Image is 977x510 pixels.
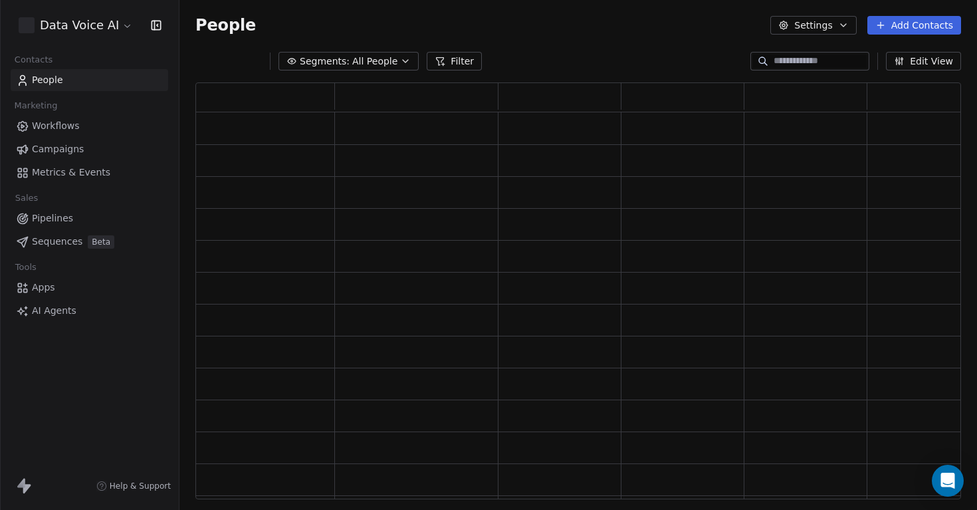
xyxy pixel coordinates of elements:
[32,166,110,180] span: Metrics & Events
[11,277,168,299] a: Apps
[9,188,44,208] span: Sales
[110,481,171,491] span: Help & Support
[11,231,168,253] a: SequencesBeta
[32,73,63,87] span: People
[32,142,84,156] span: Campaigns
[300,55,350,68] span: Segments:
[867,16,961,35] button: Add Contacts
[96,481,171,491] a: Help & Support
[40,17,119,34] span: Data Voice AI
[9,96,63,116] span: Marketing
[770,16,856,35] button: Settings
[11,162,168,184] a: Metrics & Events
[11,300,168,322] a: AI Agents
[427,52,482,70] button: Filter
[32,211,73,225] span: Pipelines
[32,304,76,318] span: AI Agents
[9,257,42,277] span: Tools
[11,138,168,160] a: Campaigns
[11,69,168,91] a: People
[195,15,256,35] span: People
[16,14,136,37] button: Data Voice AI
[32,235,82,249] span: Sequences
[11,115,168,137] a: Workflows
[88,235,114,249] span: Beta
[9,50,58,70] span: Contacts
[352,55,397,68] span: All People
[932,465,964,497] div: Open Intercom Messenger
[11,207,168,229] a: Pipelines
[32,281,55,295] span: Apps
[32,119,80,133] span: Workflows
[886,52,961,70] button: Edit View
